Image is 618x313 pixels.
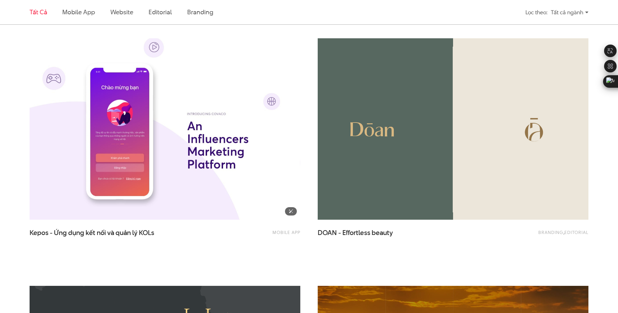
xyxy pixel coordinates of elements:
[564,229,588,235] a: Editorial
[86,228,95,237] span: kết
[318,38,588,220] img: DOAN - Effortless beauty Branding
[338,228,341,237] span: -
[149,8,172,16] a: Editorial
[342,228,370,237] span: Effortless
[30,228,169,246] a: Kepos - Ứng dụng kết nối và quản lý KOLs
[187,8,213,16] a: Branding
[30,228,48,237] span: Kepos
[139,228,154,237] span: KOLs
[318,228,457,246] a: DOAN - Effortless beauty
[97,228,106,237] span: nối
[68,228,84,237] span: dụng
[480,228,588,242] div: ,
[551,6,588,18] div: Tất cả ngành
[318,228,337,237] span: DOAN
[107,228,114,237] span: và
[132,228,137,237] span: lý
[525,6,547,18] div: Lọc theo:
[110,8,133,16] a: Website
[116,228,131,237] span: quản
[372,228,393,237] span: beauty
[16,29,314,229] img: Kepos Influencers Marketing Platform
[50,228,53,237] span: -
[62,8,95,16] a: Mobile app
[30,8,47,16] a: Tất cả
[272,229,300,235] a: Mobile app
[538,229,563,235] a: Branding
[54,228,67,237] span: Ứng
